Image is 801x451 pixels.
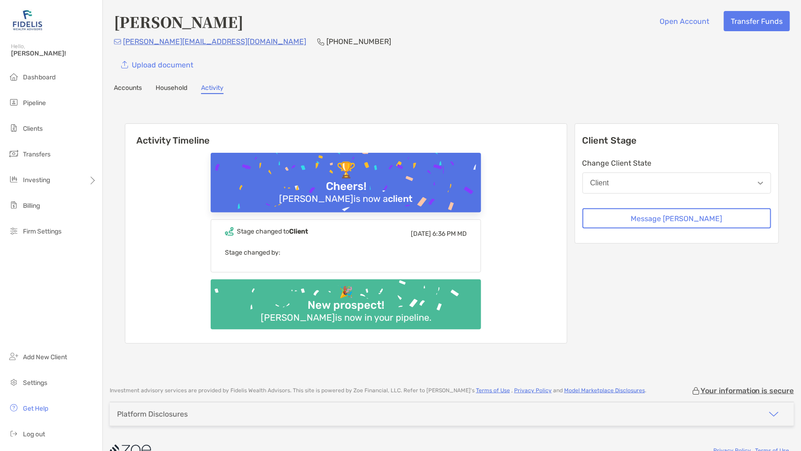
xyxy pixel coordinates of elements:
a: Upload document [114,55,200,75]
div: Platform Disclosures [117,410,188,418]
img: firm-settings icon [8,225,19,236]
div: 🏆 [333,161,359,180]
p: Client Stage [583,135,771,146]
a: Privacy Policy [514,387,552,394]
b: client [388,193,413,204]
span: Add New Client [23,353,67,361]
b: Client [289,228,308,235]
a: Activity [201,84,224,94]
img: investing icon [8,174,19,185]
p: Change Client State [583,157,771,169]
p: [PHONE_NUMBER] [326,36,391,47]
span: Get Help [23,405,48,412]
img: Confetti [211,279,481,322]
span: Investing [23,176,50,184]
img: clients icon [8,122,19,134]
div: New prospect! [304,299,388,312]
img: Phone Icon [317,38,325,45]
img: settings icon [8,377,19,388]
span: Pipeline [23,99,46,107]
img: add_new_client icon [8,351,19,362]
div: 🎉 [336,286,357,299]
p: Stage changed by: [225,247,467,258]
a: Household [156,84,187,94]
img: transfers icon [8,148,19,159]
div: Stage changed to [237,228,308,235]
span: Dashboard [23,73,56,81]
span: [PERSON_NAME]! [11,50,97,57]
span: Clients [23,125,43,133]
img: Event icon [225,227,234,236]
span: Billing [23,202,40,210]
img: billing icon [8,200,19,211]
span: Transfers [23,150,50,158]
h4: [PERSON_NAME] [114,11,243,32]
img: Email Icon [114,39,121,45]
img: dashboard icon [8,71,19,82]
span: Firm Settings [23,228,62,235]
img: Open dropdown arrow [758,182,763,185]
p: Investment advisory services are provided by Fidelis Wealth Advisors . This site is powered by Zo... [110,387,646,394]
div: Cheers! [322,180,370,193]
img: Zoe Logo [11,4,44,37]
img: button icon [121,61,128,69]
h6: Activity Timeline [125,124,567,146]
button: Open Account [653,11,717,31]
a: Terms of Use [476,387,510,394]
button: Transfer Funds [724,11,790,31]
img: logout icon [8,428,19,439]
span: 6:36 PM MD [432,230,467,238]
span: Log out [23,430,45,438]
span: [DATE] [411,230,431,238]
p: Your information is secure [700,386,794,395]
img: get-help icon [8,402,19,413]
div: [PERSON_NAME] is now a [275,193,416,204]
a: Model Marketplace Disclosures [564,387,645,394]
img: pipeline icon [8,97,19,108]
div: [PERSON_NAME] is now in your pipeline. [257,312,435,323]
p: [PERSON_NAME][EMAIL_ADDRESS][DOMAIN_NAME] [123,36,306,47]
div: Client [590,179,609,187]
img: icon arrow [768,409,779,420]
button: Message [PERSON_NAME] [583,208,771,228]
a: Accounts [114,84,142,94]
button: Client [583,173,771,194]
span: Settings [23,379,47,387]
